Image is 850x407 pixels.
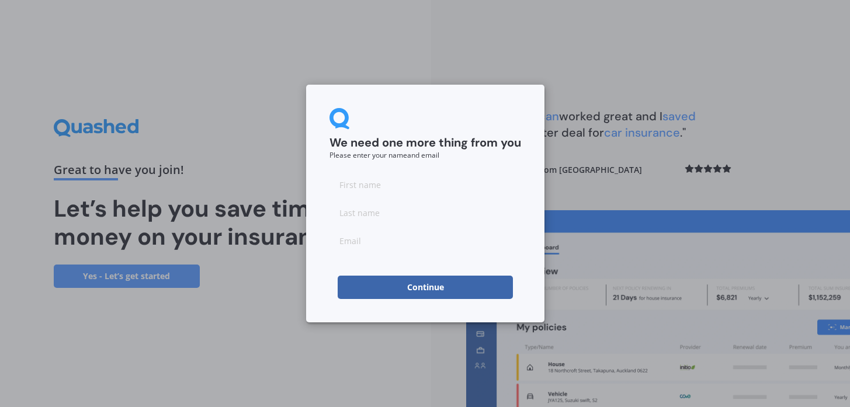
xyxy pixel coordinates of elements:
[329,201,521,224] input: Last name
[329,173,521,196] input: First name
[329,229,521,252] input: Email
[329,135,521,151] h2: We need one more thing from you
[329,150,439,160] small: Please enter your name and email
[338,276,513,299] button: Continue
